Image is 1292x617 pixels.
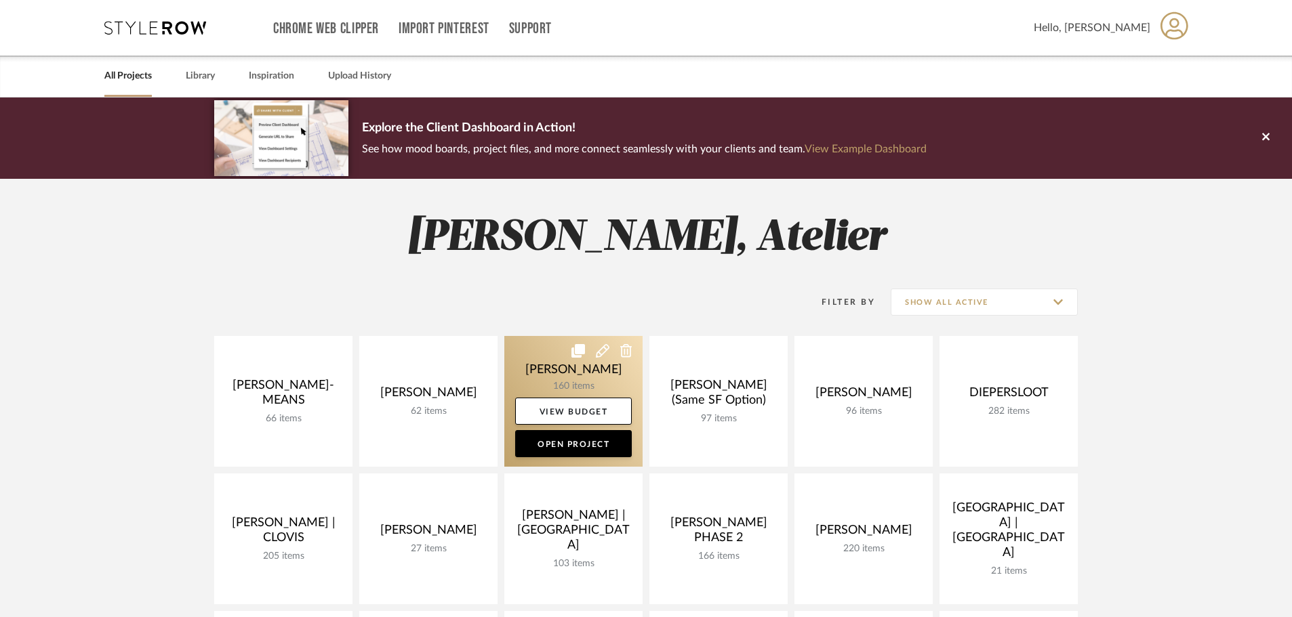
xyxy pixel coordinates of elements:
div: 21 items [950,566,1067,577]
div: [PERSON_NAME] | [GEOGRAPHIC_DATA] [515,508,632,558]
div: [PERSON_NAME] [805,523,922,543]
div: 103 items [515,558,632,570]
div: [PERSON_NAME] PHASE 2 [660,515,777,551]
a: Library [186,67,215,85]
div: 220 items [805,543,922,555]
a: View Example Dashboard [805,144,927,154]
div: [PERSON_NAME] [370,523,487,543]
p: Explore the Client Dashboard in Action! [362,118,927,140]
div: [PERSON_NAME] | CLOVIS [225,515,342,551]
img: d5d033c5-7b12-40c2-a960-1ecee1989c38.png [214,100,348,175]
a: View Budget [515,398,632,425]
div: [PERSON_NAME] (Same SF Option) [660,378,777,413]
a: Chrome Web Clipper [273,23,379,35]
div: 27 items [370,543,487,555]
div: 282 items [950,406,1067,417]
a: All Projects [104,67,152,85]
a: Upload History [328,67,391,85]
a: Inspiration [249,67,294,85]
div: 62 items [370,406,487,417]
div: [PERSON_NAME] [370,385,487,406]
div: [PERSON_NAME] [805,385,922,406]
div: 66 items [225,413,342,425]
div: 97 items [660,413,777,425]
div: 166 items [660,551,777,562]
div: Filter By [804,295,875,309]
a: Open Project [515,430,632,457]
div: 205 items [225,551,342,562]
span: Hello, [PERSON_NAME] [1034,20,1150,36]
h2: [PERSON_NAME], Atelier [158,213,1134,263]
div: [GEOGRAPHIC_DATA] | [GEOGRAPHIC_DATA] [950,501,1067,566]
a: Support [509,23,552,35]
div: 96 items [805,406,922,417]
a: Import Pinterest [399,23,489,35]
p: See how mood boards, project files, and more connect seamlessly with your clients and team. [362,140,927,158]
div: DIEPERSLOOT [950,385,1067,406]
div: [PERSON_NAME]-MEANS [225,378,342,413]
